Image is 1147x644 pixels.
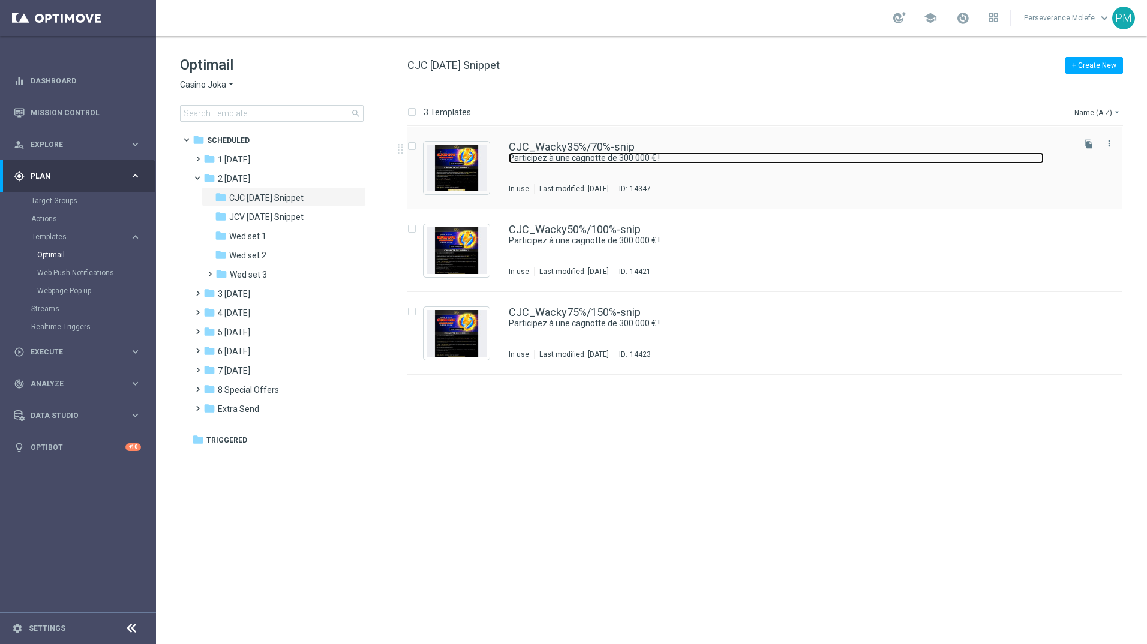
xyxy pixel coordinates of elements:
i: folder [215,230,227,242]
span: Data Studio [31,412,130,419]
i: folder [203,153,215,165]
button: Templates keyboard_arrow_right [31,232,142,242]
a: Realtime Triggers [31,322,125,332]
i: play_circle_outline [14,347,25,357]
i: keyboard_arrow_right [130,231,141,243]
a: Participez à une cagnotte de 300 000 € ! [509,152,1044,164]
a: CJC_Wacky75%/150%-snip [509,307,641,318]
span: CJC [DATE] Snippet [407,59,500,71]
div: Actions [31,210,155,228]
div: Target Groups [31,192,155,210]
div: Templates [31,228,155,300]
i: folder [203,345,215,357]
i: folder [203,326,215,338]
div: Participez à une cagnotte de 300 000 € ! [509,152,1071,164]
i: keyboard_arrow_right [130,170,141,182]
i: folder [203,172,215,184]
a: Participez à une cagnotte de 300 000 € ! [509,235,1044,246]
span: Analyze [31,380,130,387]
span: Extra Send [218,404,259,414]
img: 14421.jpeg [427,227,487,274]
img: 14347.jpeg [427,145,487,191]
i: folder [193,134,205,146]
span: 4 Friday [218,308,250,318]
div: PM [1112,7,1135,29]
i: keyboard_arrow_right [130,346,141,357]
a: Settings [29,625,65,632]
button: Mission Control [13,108,142,118]
span: Plan [31,173,130,180]
i: gps_fixed [14,171,25,182]
div: Streams [31,300,155,318]
div: In use [509,184,529,194]
div: Realtime Triggers [31,318,155,336]
span: search [351,109,361,118]
i: keyboard_arrow_right [130,378,141,389]
span: Wed set 2 [229,250,266,261]
a: Perseverance Molefekeyboard_arrow_down [1023,9,1112,27]
span: 1 Tuesday [218,154,250,165]
div: ID: [614,184,651,194]
i: folder [203,287,215,299]
i: arrow_drop_down [1112,107,1122,117]
i: keyboard_arrow_right [130,139,141,150]
a: Web Push Notifications [37,268,125,278]
h1: Optimail [180,55,364,74]
div: Execute [14,347,130,357]
span: 7 Monday [218,365,250,376]
i: folder [203,402,215,414]
i: lightbulb [14,442,25,453]
div: 14423 [630,350,651,359]
i: equalizer [14,76,25,86]
a: Mission Control [31,97,141,128]
button: Name (A-Z)arrow_drop_down [1073,105,1123,119]
i: settings [12,623,23,634]
span: 3 Thursday [218,288,250,299]
div: Press SPACE to select this row. [395,127,1145,209]
div: play_circle_outline Execute keyboard_arrow_right [13,347,142,357]
span: 6 Sunday [218,346,250,357]
i: folder [203,364,215,376]
a: CJC_Wacky50%/100%-snip [509,224,641,235]
div: Last modified: [DATE] [535,350,614,359]
span: 8 Special Offers [218,384,279,395]
span: Templates [32,233,118,240]
div: Optimail [37,246,155,264]
button: file_copy [1081,136,1097,152]
i: more_vert [1104,139,1114,148]
i: folder [203,383,215,395]
span: school [924,11,937,25]
div: Web Push Notifications [37,264,155,282]
i: keyboard_arrow_right [130,410,141,421]
div: Mission Control [14,97,141,128]
i: folder [215,191,227,203]
button: Data Studio keyboard_arrow_right [13,411,142,420]
a: Target Groups [31,196,125,206]
button: + Create New [1065,57,1123,74]
p: 3 Templates [424,107,471,118]
div: Explore [14,139,130,150]
button: equalizer Dashboard [13,76,142,86]
div: Press SPACE to select this row. [395,209,1145,292]
a: Actions [31,214,125,224]
div: Templates [32,233,130,240]
span: Triggered [206,435,247,446]
div: In use [509,267,529,276]
span: Scheduled [207,135,250,146]
span: Wed set 1 [229,231,266,242]
a: Dashboard [31,65,141,97]
i: file_copy [1084,139,1094,149]
i: person_search [14,139,25,150]
button: gps_fixed Plan keyboard_arrow_right [13,171,142,181]
div: Participez à une cagnotte de 300 000 € ! [509,318,1071,329]
i: track_changes [14,378,25,389]
div: Analyze [14,378,130,389]
div: Participez à une cagnotte de 300 000 € ! [509,235,1071,246]
button: person_search Explore keyboard_arrow_right [13,140,142,149]
div: +10 [125,443,141,451]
